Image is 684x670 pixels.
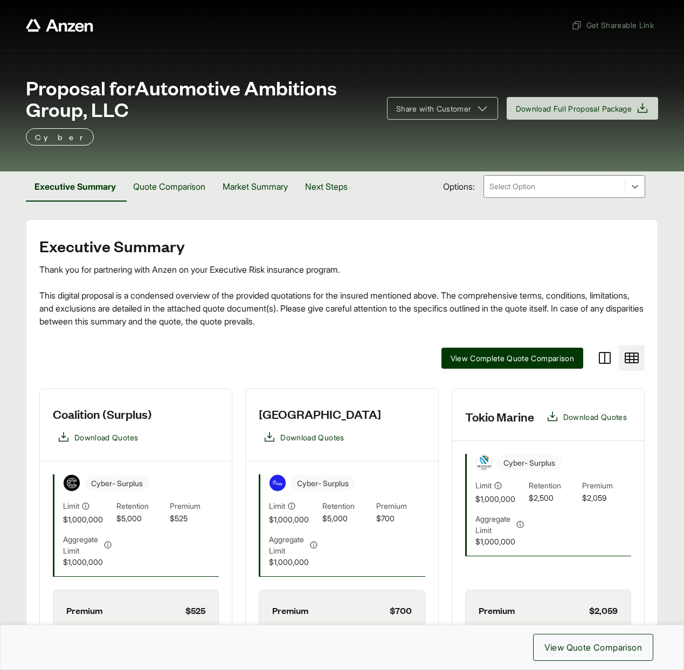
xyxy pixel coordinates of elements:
p: Cyber [35,130,85,143]
span: $1,000,000 [269,514,318,525]
span: Download Quotes [563,411,627,423]
span: $5,000 [322,513,371,525]
button: Market Summary [214,171,296,202]
h3: Tokio Marine [465,409,534,425]
button: Next Steps [296,171,356,202]
span: $1,000,000 [475,536,524,547]
button: Download Full Proposal Package [507,97,659,120]
button: Executive Summary [26,171,125,202]
span: Limit [63,500,79,512]
span: $525 [185,603,205,618]
span: Premium [272,603,308,618]
span: Total Fees [66,622,127,633]
a: Anzen website [26,19,93,32]
span: Total Fees [272,622,333,633]
button: Download Quotes [53,426,142,448]
span: View Complete Quote Comparison [451,353,575,364]
button: Get Shareable Link [567,15,658,35]
span: Cyber - Surplus [85,475,149,491]
img: Coalition [64,475,80,491]
span: Premium [479,603,515,618]
span: Aggregate Limit [269,534,307,556]
span: Aggregate Limit [63,534,101,556]
span: Cyber - Surplus [497,455,562,471]
span: Aggregate Limit [475,513,514,536]
span: Premium [66,603,102,618]
span: Download Quotes [280,432,344,443]
span: $1,000,000 [269,556,318,568]
span: $2,059 [589,603,618,618]
span: Premium [582,480,631,492]
span: Share with Customer [396,103,472,114]
span: Proposal for Automotive Ambitions Group, LLC [26,77,374,120]
button: Download Quotes [542,406,631,427]
span: Limit [269,500,285,512]
span: Options: [443,180,475,193]
span: Cyber - Surplus [291,475,355,491]
img: At-Bay [270,475,286,491]
span: Retention [322,500,371,513]
span: $1,000,000 [475,493,524,505]
span: Retention [529,480,578,492]
span: Premium [376,500,425,513]
span: $266.80 [171,622,205,633]
span: Premium [170,500,219,513]
button: View Complete Quote Comparison [441,348,584,369]
button: View Quote Comparison [533,634,653,661]
button: Quote Comparison [125,171,214,202]
span: $315.89 [582,622,618,633]
span: $2,500 [529,492,578,505]
span: $700 [390,603,412,618]
span: Retention [116,500,165,513]
h3: Coalition (Surplus) [53,406,152,422]
button: Download Quotes [259,426,348,448]
span: $1,000,000 [63,514,112,525]
span: Download Full Proposal Package [516,103,632,114]
span: $525 [170,513,219,525]
span: Total Fees [479,622,539,633]
span: $5,000 [116,513,165,525]
h3: [GEOGRAPHIC_DATA] [259,406,381,422]
button: Share with Customer [387,97,498,120]
span: $375.60 [369,622,412,633]
span: Get Shareable Link [571,19,654,31]
span: $700 [376,513,425,525]
span: View Quote Comparison [544,641,642,654]
img: Tokio Marine [476,454,492,471]
span: $2,059 [582,492,631,505]
span: Limit [475,480,492,491]
div: Thank you for partnering with Anzen on your Executive Risk insurance program. This digital propos... [39,263,645,328]
span: Download Quotes [74,432,138,443]
h2: Executive Summary [39,237,645,254]
span: $1,000,000 [63,556,112,568]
